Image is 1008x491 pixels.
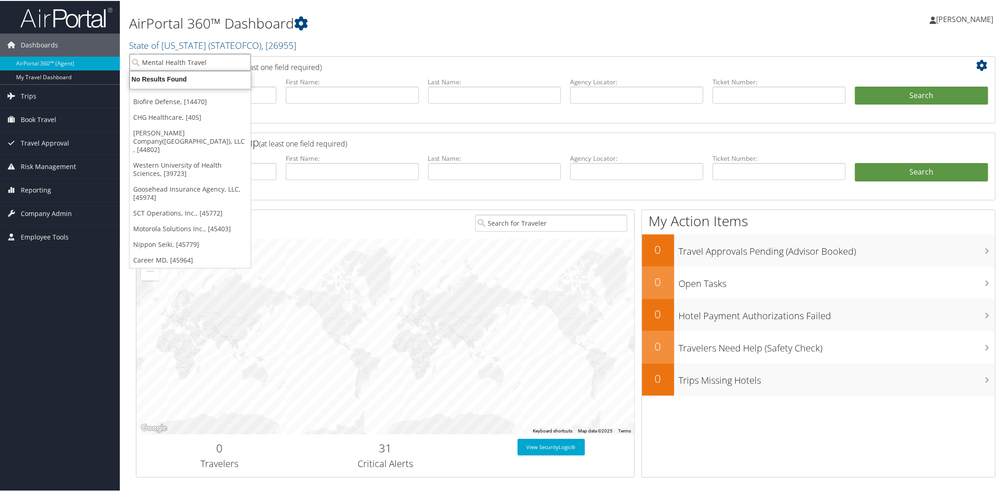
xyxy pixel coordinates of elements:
[21,33,58,56] span: Dashboards
[259,138,347,148] span: (at least one field required)
[21,84,36,107] span: Trips
[143,134,917,149] h2: Savings Tracker Lookup
[428,76,561,86] label: Last Name:
[855,162,988,181] a: Search
[139,421,169,433] a: Open this area in Google Maps (opens a new window)
[21,154,76,177] span: Risk Management
[679,240,995,257] h3: Travel Approvals Pending (Advisor Booked)
[130,157,251,181] a: Western University of Health Sciences, [39723]
[286,153,419,162] label: First Name:
[642,330,995,362] a: 0Travelers Need Help (Safety Check)
[642,370,674,386] h2: 0
[936,13,993,23] span: [PERSON_NAME]
[642,273,674,289] h2: 0
[234,61,322,71] span: (at least one field required)
[130,53,251,70] input: Search Accounts
[286,76,419,86] label: First Name:
[130,251,251,267] a: Career MD, [45964]
[679,336,995,354] h3: Travelers Need Help (Safety Check)
[713,153,846,162] label: Ticket Number:
[475,214,627,231] input: Search for Traveler
[129,13,711,32] h1: AirPortal 360™ Dashboard
[21,178,51,201] span: Reporting
[642,266,995,298] a: 0Open Tasks
[130,93,251,109] a: Biofire Defense, [14470]
[21,225,69,248] span: Employee Tools
[713,76,846,86] label: Ticket Number:
[309,456,461,469] h3: Critical Alerts
[642,338,674,353] h2: 0
[130,220,251,236] a: Motorola Solutions Inc., [45403]
[20,6,112,28] img: airportal-logo.png
[141,261,159,280] button: Zoom out
[642,298,995,330] a: 0Hotel Payment Authorizations Failed
[130,236,251,251] a: Nippon Seiki, [45779]
[570,76,703,86] label: Agency Locator:
[143,57,917,73] h2: Airtinerary Lookup
[309,439,461,455] h2: 31
[261,38,296,51] span: , [ 26955 ]
[855,86,988,104] button: Search
[208,38,261,51] span: ( STATEOFCO )
[21,107,56,130] span: Book Travel
[679,272,995,289] h3: Open Tasks
[130,124,251,157] a: [PERSON_NAME] Company([GEOGRAPHIC_DATA]), LLC , [44802]
[130,205,251,220] a: SCT Operations, Inc., [45772]
[428,153,561,162] label: Last Name:
[642,210,995,230] h1: My Action Items
[130,109,251,124] a: CHG Healthcare, [405]
[619,427,631,433] a: Terms (opens in new tab)
[143,439,295,455] h2: 0
[143,456,295,469] h3: Travelers
[578,427,613,433] span: Map data ©2025
[21,201,72,224] span: Company Admin
[930,5,1002,32] a: [PERSON_NAME]
[130,181,251,205] a: Goosehead Insurance Agency, LLC, [45974]
[642,305,674,321] h2: 0
[533,427,573,433] button: Keyboard shortcuts
[21,131,69,154] span: Travel Approval
[518,438,585,455] a: View SecurityLogic®
[679,368,995,386] h3: Trips Missing Hotels
[129,38,296,51] a: State of [US_STATE]
[139,421,169,433] img: Google
[642,362,995,395] a: 0Trips Missing Hotels
[642,234,995,266] a: 0Travel Approvals Pending (Advisor Booked)
[642,241,674,257] h2: 0
[570,153,703,162] label: Agency Locator:
[679,304,995,321] h3: Hotel Payment Authorizations Failed
[124,74,256,82] div: No Results Found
